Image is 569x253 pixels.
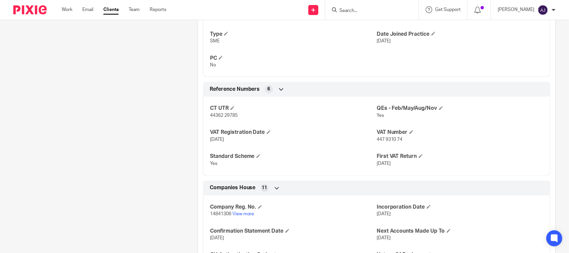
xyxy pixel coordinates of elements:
[377,204,543,211] h4: Incorporation Date
[103,6,119,13] a: Clients
[129,6,140,13] a: Team
[210,55,377,62] h4: PC
[538,5,548,15] img: svg%3E
[498,6,534,13] p: [PERSON_NAME]
[262,185,267,192] span: 11
[210,138,224,142] span: [DATE]
[210,228,377,235] h4: Confirmation Statement Date
[210,113,238,118] span: 44362 29785
[210,63,216,67] span: No
[150,6,166,13] a: Reports
[377,212,391,217] span: [DATE]
[232,212,254,217] a: View more
[377,162,391,166] span: [DATE]
[377,105,543,112] h4: QEs - Feb/May/Aug/Nov
[377,113,384,118] span: Yes
[377,39,391,43] span: [DATE]
[210,129,377,136] h4: VAT Registration Date
[377,138,403,142] span: 447 9310 74
[210,162,217,166] span: Yes
[377,228,543,235] h4: Next Accounts Made Up To
[210,236,224,241] span: [DATE]
[210,86,260,93] span: Reference Numbers
[377,129,543,136] h4: VAT Number
[210,105,377,112] h4: CT UTR
[210,185,256,192] span: Companies House
[339,8,399,14] input: Search
[268,86,270,93] span: 6
[210,31,377,38] h4: Type
[210,39,220,43] span: SME
[377,31,543,38] h4: Date Joined Practice
[210,212,231,217] span: 14841306
[435,7,461,12] span: Get Support
[210,204,377,211] h4: Company Reg. No.
[13,5,47,14] img: Pixie
[377,153,543,160] h4: First VAT Return
[62,6,72,13] a: Work
[377,236,391,241] span: [DATE]
[82,6,93,13] a: Email
[210,153,377,160] h4: Standard Scheme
